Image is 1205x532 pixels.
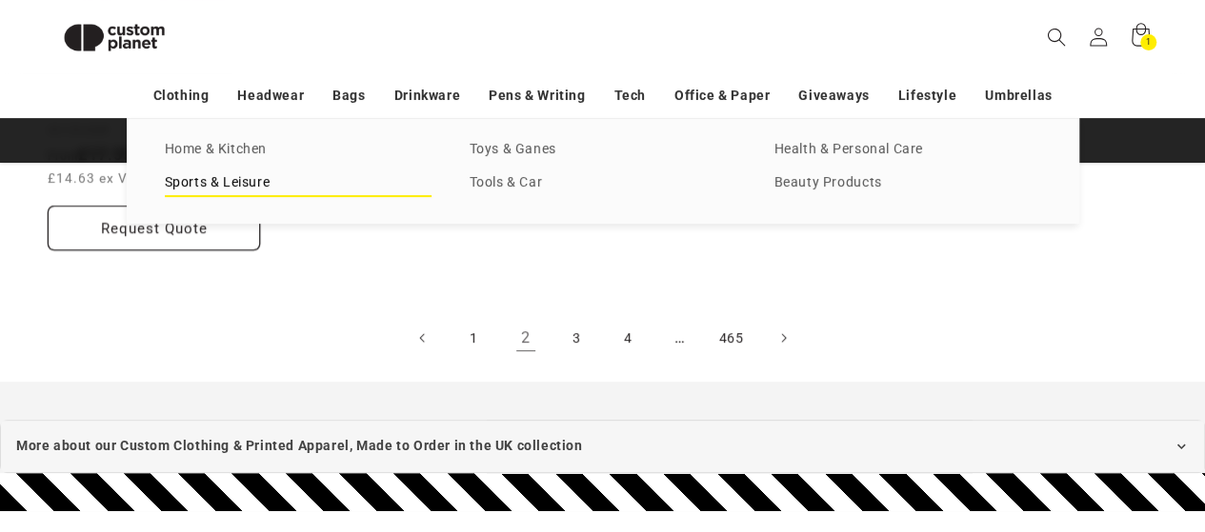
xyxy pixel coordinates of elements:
a: Page 3 [556,317,598,359]
: Request Quote [48,206,260,250]
a: Lifestyle [898,79,956,112]
span: … [659,317,701,359]
a: Tools & Car [470,170,736,196]
a: Drinkware [394,79,460,112]
a: Previous page [402,317,444,359]
a: Bags [332,79,365,112]
a: Giveaways [798,79,869,112]
a: Office & Paper [674,79,770,112]
span: 1 [1146,34,1152,50]
span: More about our Custom Clothing & Printed Apparel, Made to Order in the UK collection [16,434,582,458]
a: Sports & Leisure [165,170,432,196]
a: Tech [613,79,645,112]
a: Headwear [237,79,304,112]
summary: Search [1035,16,1077,58]
a: Page 1 [453,317,495,359]
iframe: Chat Widget [1110,441,1205,532]
a: Beauty Products [774,170,1041,196]
a: Umbrellas [985,79,1052,112]
a: Pens & Writing [489,79,585,112]
img: Custom Planet [48,8,181,68]
a: Next page [762,317,804,359]
nav: Pagination [48,317,1157,359]
a: Home & Kitchen [165,137,432,163]
a: Page 4 [608,317,650,359]
a: Clothing [153,79,210,112]
a: Page 465 [711,317,753,359]
a: Toys & Ganes [470,137,736,163]
a: Health & Personal Care [774,137,1041,163]
a: Page 2 [505,317,547,359]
